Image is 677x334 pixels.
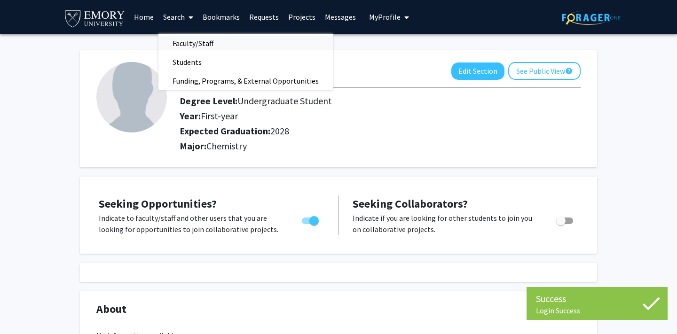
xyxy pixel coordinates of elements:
[270,125,289,137] span: 2028
[536,306,658,315] div: Login Success
[158,71,333,90] span: Funding, Programs, & External Opportunities
[158,55,333,69] a: Students
[298,212,324,226] div: Toggle
[353,212,538,235] p: Indicate if you are looking for other students to join you on collaborative projects.
[158,36,333,50] a: Faculty/Staff
[565,65,573,77] mat-icon: help
[63,8,126,29] img: Emory University Logo
[508,62,581,80] button: See Public View
[206,140,247,152] span: Chemistry
[536,292,658,306] div: Success
[562,10,621,25] img: ForagerOne Logo
[237,95,332,107] span: Undergraduate Student
[180,125,528,137] h2: Expected Graduation:
[552,212,578,226] div: Toggle
[320,0,361,33] a: Messages
[96,62,167,132] img: Profile Picture
[96,301,126,318] span: About
[158,0,198,33] a: Search
[353,196,468,211] span: Seeking Collaborators?
[158,34,228,53] span: Faculty/Staff
[7,292,40,327] iframe: Chat
[198,0,244,33] a: Bookmarks
[283,0,320,33] a: Projects
[180,110,528,122] h2: Year:
[244,0,283,33] a: Requests
[99,212,284,235] p: Indicate to faculty/staff and other users that you are looking for opportunities to join collabor...
[180,95,528,107] h2: Degree Level:
[369,12,401,22] span: My Profile
[129,0,158,33] a: Home
[180,140,581,152] h2: Major:
[99,196,217,211] span: Seeking Opportunities?
[158,53,216,71] span: Students
[451,62,504,80] button: Edit Section
[158,74,333,88] a: Funding, Programs, & External Opportunities
[201,110,238,122] span: First-year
